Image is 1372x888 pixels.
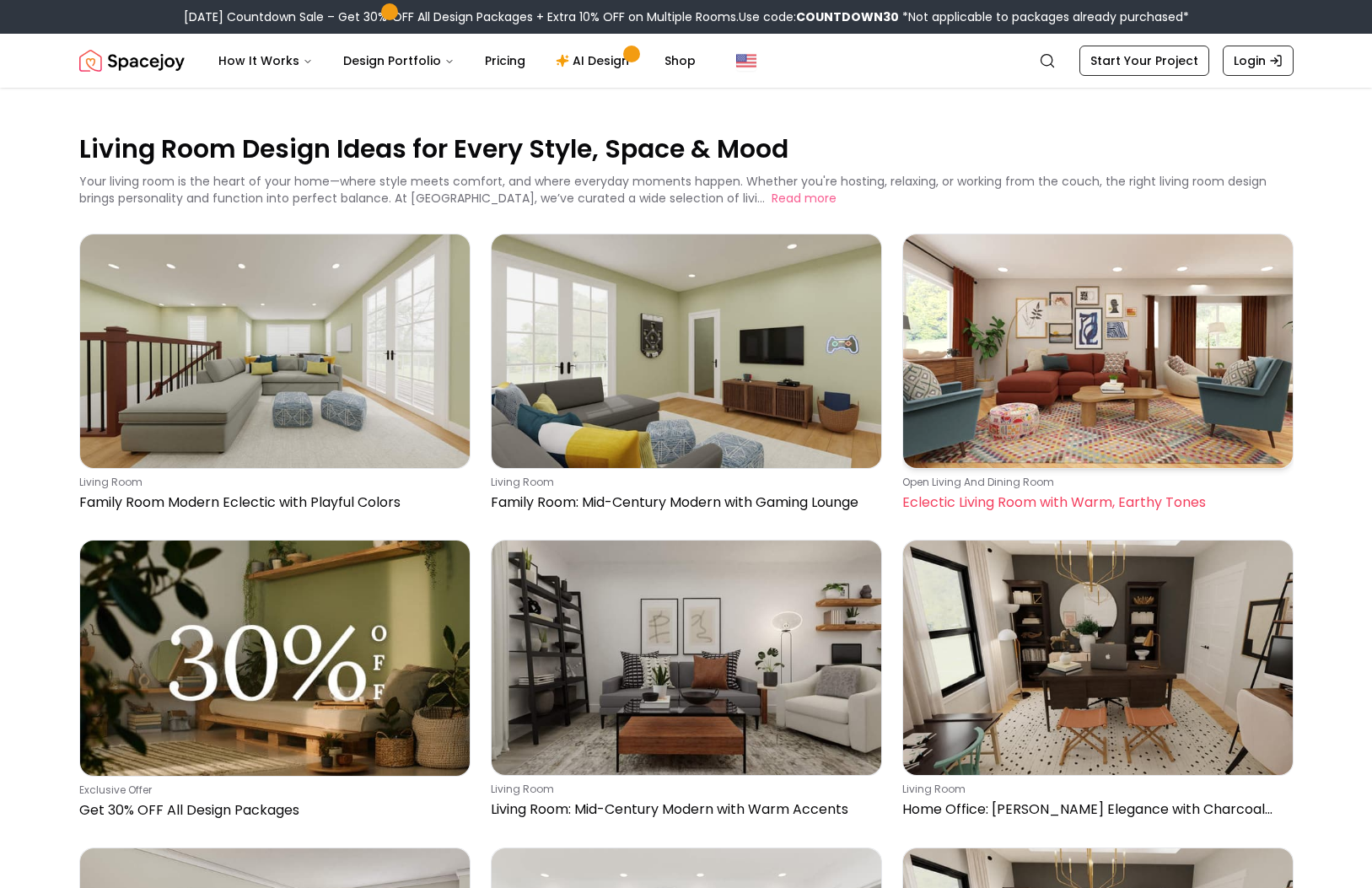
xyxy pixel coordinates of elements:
[79,132,1294,166] p: Living Room Design Ideas for Every Style, Space & Mood
[902,540,1294,826] a: Home Office: Moody Elegance with Charcoal Accentsliving roomHome Office: [PERSON_NAME] Elegance w...
[739,8,899,25] span: Use code:
[902,234,1294,519] a: Eclectic Living Room with Warm, Earthy Tonesopen living and dining roomEclectic Living Room with ...
[79,34,1294,88] nav: Global
[205,44,326,78] button: How It Works
[79,783,464,797] p: Exclusive Offer
[902,476,1287,489] p: open living and dining room
[736,51,756,71] img: United States
[330,44,468,78] button: Design Portfolio
[772,190,837,207] button: Read more
[1223,46,1294,76] a: Login
[491,799,875,820] p: Living Room: Mid-Century Modern with Warm Accents
[80,234,470,468] img: Family Room Modern Eclectic with Playful Colors
[79,476,464,489] p: living room
[79,44,185,78] img: Spacejoy Logo
[79,492,464,513] p: Family Room Modern Eclectic with Playful Colors
[651,44,709,78] a: Shop
[796,8,899,25] b: COUNTDOWN30
[491,783,875,796] p: living room
[491,540,882,826] a: Living Room: Mid-Century Modern with Warm Accentsliving roomLiving Room: Mid-Century Modern with ...
[903,541,1293,774] img: Home Office: Moody Elegance with Charcoal Accents
[471,44,539,78] a: Pricing
[79,540,471,826] a: Get 30% OFF All Design PackagesExclusive OfferGet 30% OFF All Design Packages
[491,476,875,489] p: living room
[902,783,1287,796] p: living room
[1079,46,1209,76] a: Start Your Project
[184,8,1189,25] div: [DATE] Countdown Sale – Get 30% OFF All Design Packages + Extra 10% OFF on Multiple Rooms.
[492,234,881,468] img: Family Room: Mid-Century Modern with Gaming Lounge
[903,234,1293,468] img: Eclectic Living Room with Warm, Earthy Tones
[902,492,1287,513] p: Eclectic Living Room with Warm, Earthy Tones
[902,799,1287,820] p: Home Office: [PERSON_NAME] Elegance with Charcoal Accents
[79,173,1267,207] p: Your living room is the heart of your home—where style meets comfort, and where everyday moments ...
[899,8,1189,25] span: *Not applicable to packages already purchased*
[492,541,881,774] img: Living Room: Mid-Century Modern with Warm Accents
[205,44,709,78] nav: Main
[80,541,470,775] img: Get 30% OFF All Design Packages
[79,44,185,78] a: Spacejoy
[491,234,882,519] a: Family Room: Mid-Century Modern with Gaming Loungeliving roomFamily Room: Mid-Century Modern with...
[542,44,648,78] a: AI Design
[491,492,875,513] p: Family Room: Mid-Century Modern with Gaming Lounge
[79,234,471,519] a: Family Room Modern Eclectic with Playful Colorsliving roomFamily Room Modern Eclectic with Playfu...
[79,800,464,821] p: Get 30% OFF All Design Packages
